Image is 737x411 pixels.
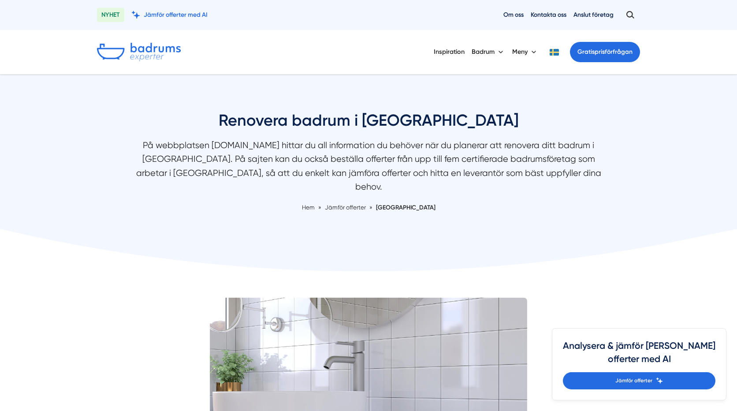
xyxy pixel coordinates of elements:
[144,11,208,19] span: Jämför offerter med AI
[563,372,715,389] a: Jämför offerter
[135,203,602,212] nav: Breadcrumb
[325,204,366,211] span: Jämför offerter
[376,204,435,211] a: [GEOGRAPHIC_DATA]
[503,11,524,19] a: Om oss
[472,41,505,64] button: Badrum
[615,377,652,385] span: Jämför offerter
[577,48,595,56] span: Gratis
[131,11,208,19] a: Jämför offerter med AI
[531,11,566,19] a: Kontakta oss
[573,11,614,19] a: Anslut företag
[563,339,715,372] h4: Analysera & jämför [PERSON_NAME] offerter med AI
[302,204,315,211] a: Hem
[512,41,538,64] button: Meny
[97,8,124,22] span: NYHET
[318,203,321,212] span: »
[621,7,640,23] button: Öppna sök
[434,41,465,63] a: Inspiration
[135,138,602,198] p: På webbplatsen [DOMAIN_NAME] hittar du all information du behöver när du planerar att renovera di...
[97,43,181,61] img: Badrumsexperter.se logotyp
[570,42,640,62] a: Gratisprisförfrågan
[325,204,367,211] a: Jämför offerter
[135,110,602,138] h1: Renovera badrum i [GEOGRAPHIC_DATA]
[369,203,372,212] span: »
